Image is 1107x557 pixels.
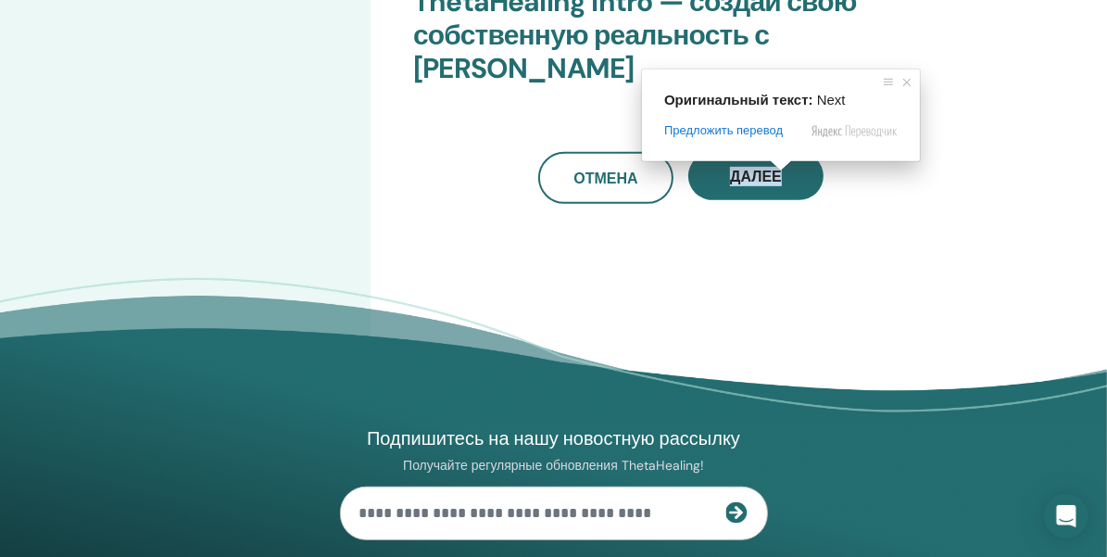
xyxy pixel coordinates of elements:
span: Предложить перевод [664,122,783,139]
button: Далее [688,152,824,200]
ya-tr-span: Отмена [573,169,637,188]
ya-tr-span: Далее [730,167,782,186]
span: Next [817,92,846,108]
span: Оригинальный текст: [664,92,813,108]
ya-tr-span: с [754,17,769,53]
ya-tr-span: [PERSON_NAME] [413,50,635,86]
ya-tr-span: Получайте регулярные обновления ThetaHealing! [403,457,704,474]
div: Откройте Интерком-Мессенджер [1044,494,1088,538]
ya-tr-span: Подпишитесь на нашу новостную рассылку [367,426,740,450]
a: Отмена [538,152,673,204]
